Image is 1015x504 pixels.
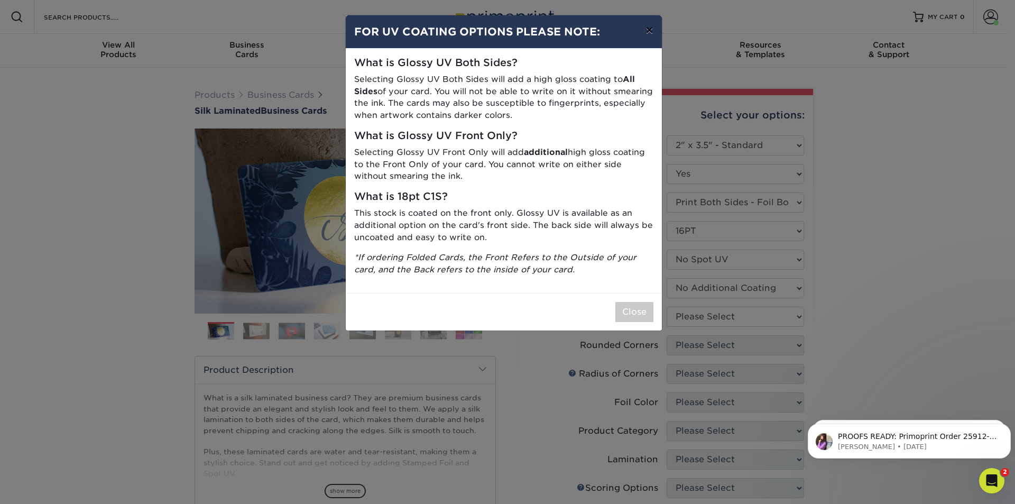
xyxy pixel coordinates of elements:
[34,31,193,207] span: PROOFS READY: Primoprint Order 25912-40446-34533 Thank you for placing your print order with Prim...
[354,191,653,203] h5: What is 18pt C1S?
[1001,468,1009,476] span: 2
[354,24,653,40] h4: FOR UV COATING OPTIONS PLEASE NOTE:
[804,401,1015,475] iframe: Intercom notifications message
[615,302,653,322] button: Close
[354,74,635,96] strong: All Sides
[354,57,653,69] h5: What is Glossy UV Both Sides?
[354,130,653,142] h5: What is Glossy UV Front Only?
[354,74,653,122] p: Selecting Glossy UV Both Sides will add a high gloss coating to of your card. You will not be abl...
[354,252,636,274] i: *If ordering Folded Cards, the Front Refers to the Outside of your card, and the Back refers to t...
[979,468,1004,493] iframe: Intercom live chat
[354,146,653,182] p: Selecting Glossy UV Front Only will add high gloss coating to the Front Only of your card. You ca...
[354,207,653,243] p: This stock is coated on the front only. Glossy UV is available as an additional option on the car...
[34,41,194,50] p: Message from Erica, sent 3w ago
[524,147,568,157] strong: additional
[637,15,661,45] button: ×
